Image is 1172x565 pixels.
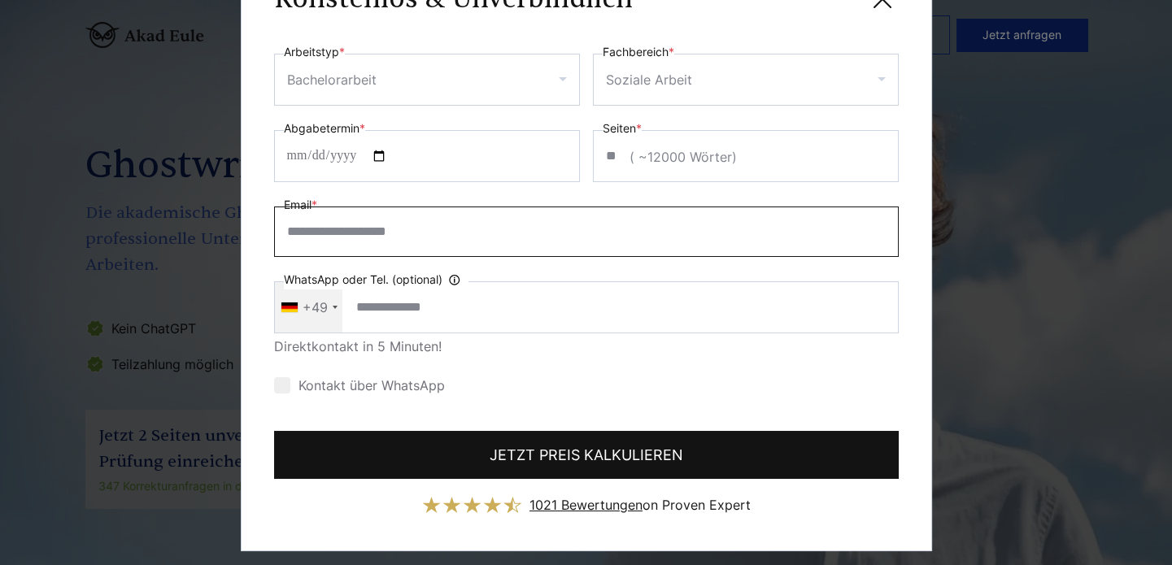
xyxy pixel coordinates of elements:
label: WhatsApp oder Tel. (optional) [284,270,468,289]
label: Abgabetermin [284,119,365,138]
label: Seiten [603,119,642,138]
label: Fachbereich [603,42,674,62]
button: JETZT PREIS KALKULIEREN [274,431,899,479]
div: Bachelorarbeit [287,67,377,93]
span: 1021 Bewertungen [529,497,643,513]
div: Soziale Arbeit [606,67,692,93]
div: on Proven Expert [529,492,751,518]
div: +49 [303,294,328,320]
label: Arbeitstyp [284,42,345,62]
label: Kontakt über WhatsApp [274,377,445,393]
label: Email [284,195,317,215]
div: Telephone country code [275,282,342,332]
div: Direktkontakt in 5 Minuten! [274,333,899,359]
